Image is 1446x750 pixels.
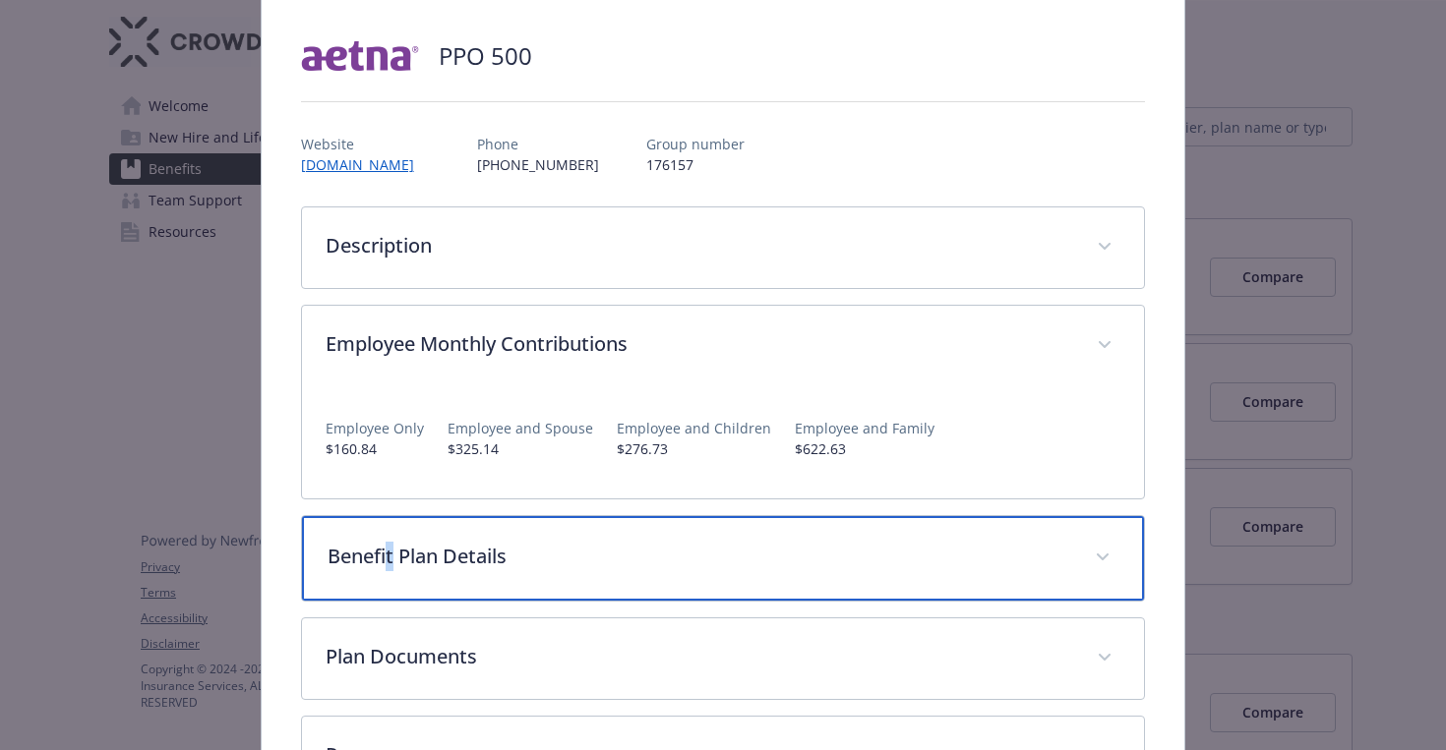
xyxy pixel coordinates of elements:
p: Employee and Family [795,418,934,438]
div: Employee Monthly Contributions [302,386,1145,498]
p: $325.14 [448,438,593,459]
p: Employee and Children [617,418,771,438]
p: $160.84 [326,438,424,459]
h2: PPO 500 [439,39,532,73]
p: Employee Monthly Contributions [326,329,1074,359]
a: [DOMAIN_NAME] [301,155,430,174]
div: Employee Monthly Contributions [302,306,1145,386]
p: Description [326,231,1074,260]
p: Website [301,134,430,154]
div: Plan Documents [302,618,1145,699]
p: Group number [646,134,745,154]
p: $622.63 [795,438,934,459]
p: Employee and Spouse [448,418,593,438]
p: [PHONE_NUMBER] [477,154,599,175]
div: Benefit Plan Details [302,516,1145,601]
p: 176157 [646,154,745,175]
div: Description [302,207,1145,288]
p: Employee Only [326,418,424,438]
p: Phone [477,134,599,154]
img: Aetna Inc [301,27,419,86]
p: Plan Documents [326,642,1074,671]
p: Benefit Plan Details [328,542,1072,571]
p: $276.73 [617,438,771,459]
